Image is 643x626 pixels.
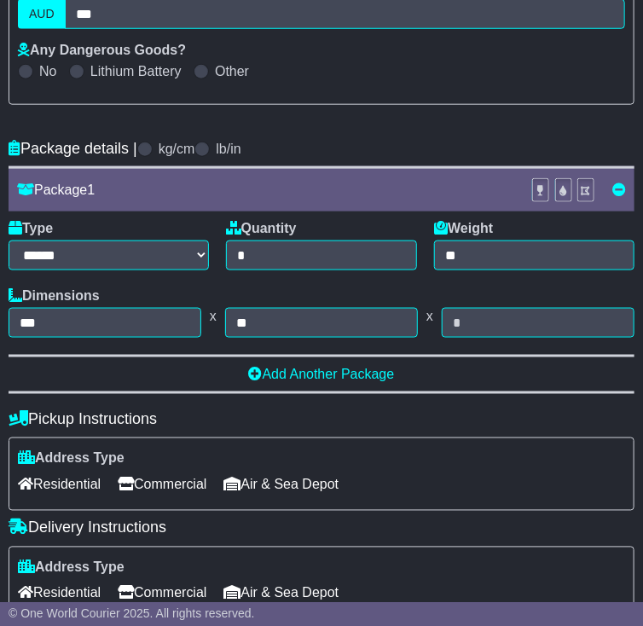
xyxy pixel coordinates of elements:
[418,308,442,324] span: x
[9,182,523,198] div: Package
[18,42,186,58] label: Any Dangerous Goods?
[224,472,339,498] span: Air & Sea Depot
[18,450,125,467] label: Address Type
[9,606,255,620] span: © One World Courier 2025. All rights reserved.
[39,63,56,79] label: No
[18,472,101,498] span: Residential
[216,141,240,157] label: lb/in
[9,140,137,158] h4: Package details |
[118,472,206,498] span: Commercial
[87,183,95,197] span: 1
[249,367,395,381] a: Add Another Package
[201,308,225,324] span: x
[118,580,206,606] span: Commercial
[9,220,53,236] label: Type
[9,411,634,429] h4: Pickup Instructions
[90,63,182,79] label: Lithium Battery
[9,287,100,304] label: Dimensions
[18,559,125,576] label: Address Type
[434,220,493,236] label: Weight
[224,580,339,606] span: Air & Sea Depot
[18,580,101,606] span: Residential
[215,63,249,79] label: Other
[9,519,634,537] h4: Delivery Instructions
[226,220,297,236] label: Quantity
[612,183,626,197] a: Remove this item
[159,141,195,157] label: kg/cm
